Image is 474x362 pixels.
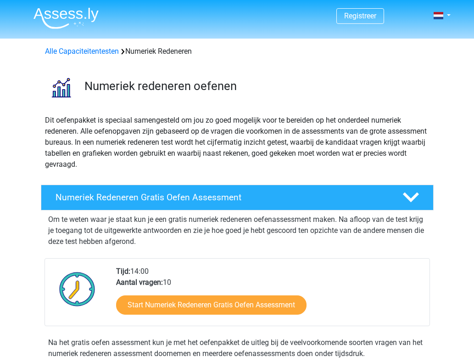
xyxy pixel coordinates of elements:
p: Om te weten waar je staat kun je een gratis numeriek redeneren oefenassessment maken. Na afloop v... [48,214,426,247]
a: Start Numeriek Redeneren Gratis Oefen Assessment [116,295,307,315]
div: Na het gratis oefen assessment kun je met het oefenpakket de uitleg bij de veelvoorkomende soorte... [45,337,430,359]
p: Dit oefenpakket is speciaal samengesteld om jou zo goed mogelijk voor te bereiden op het onderdee... [45,115,429,170]
img: Klok [54,266,100,312]
h4: Numeriek Redeneren Gratis Oefen Assessment [56,192,388,203]
b: Aantal vragen: [116,278,163,287]
a: Numeriek Redeneren Gratis Oefen Assessment [37,185,437,210]
a: Alle Capaciteitentesten [45,47,119,56]
div: Numeriek Redeneren [41,46,433,57]
img: numeriek redeneren [41,68,80,107]
h3: Numeriek redeneren oefenen [84,79,426,93]
b: Tijd: [116,267,130,276]
div: 14:00 10 [109,266,429,326]
a: Registreer [344,11,376,20]
img: Assessly [33,7,99,29]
